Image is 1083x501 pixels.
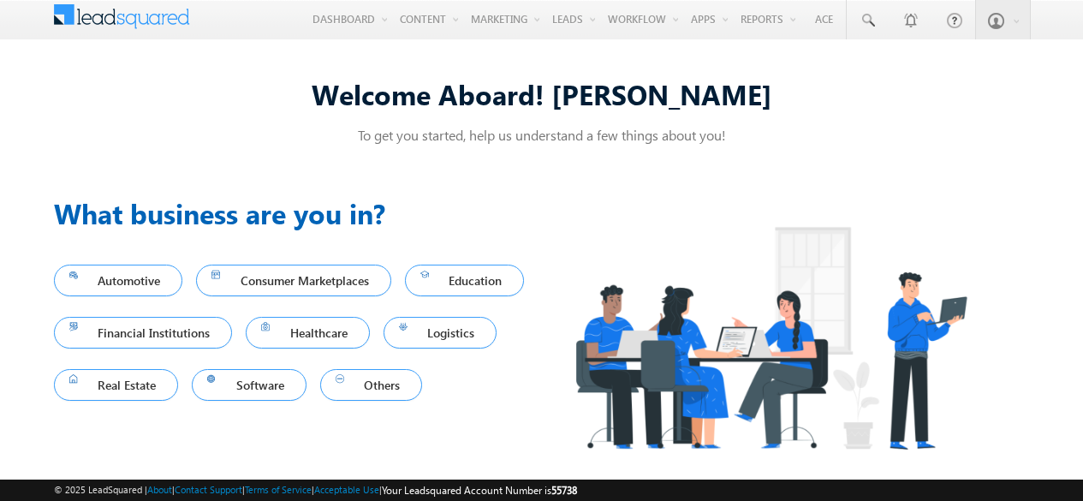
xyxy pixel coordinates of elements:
span: © 2025 LeadSquared | | | | | [54,482,577,498]
span: Real Estate [69,373,164,397]
a: About [147,484,172,495]
img: Industry.png [542,193,999,483]
h3: What business are you in? [54,193,542,234]
span: Healthcare [261,321,354,344]
span: Automotive [69,269,168,292]
div: Welcome Aboard! [PERSON_NAME] [54,75,1030,112]
span: Software [207,373,291,397]
span: 55738 [551,484,577,497]
a: Terms of Service [245,484,312,495]
span: Education [420,269,509,292]
a: Acceptable Use [314,484,379,495]
a: Contact Support [175,484,242,495]
span: Your Leadsquared Account Number is [382,484,577,497]
img: Custom Logo [54,4,190,29]
span: Others [336,373,408,397]
p: To get you started, help us understand a few things about you! [54,126,1030,144]
span: Consumer Marketplaces [211,269,376,292]
span: Financial Institutions [69,321,217,344]
span: Logistics [399,321,482,344]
